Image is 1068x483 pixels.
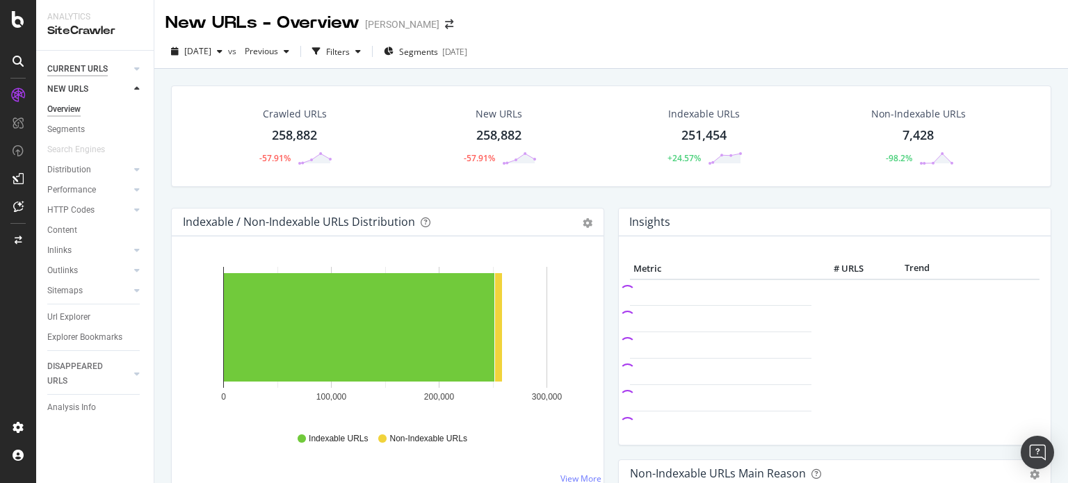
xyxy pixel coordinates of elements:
[239,40,295,63] button: Previous
[47,263,78,278] div: Outlinks
[583,218,592,228] div: gear
[47,203,95,218] div: HTTP Codes
[239,45,278,57] span: Previous
[47,163,91,177] div: Distribution
[47,62,130,76] a: CURRENT URLS
[476,107,522,121] div: New URLs
[630,259,811,279] th: Metric
[681,126,727,145] div: 251,454
[47,142,119,157] a: Search Engines
[47,11,143,23] div: Analytics
[47,263,130,278] a: Outlinks
[228,45,239,57] span: vs
[47,163,130,177] a: Distribution
[668,107,740,121] div: Indexable URLs
[445,19,453,29] div: arrow-right-arrow-left
[47,102,144,117] a: Overview
[1021,436,1054,469] div: Open Intercom Messenger
[476,126,521,145] div: 258,882
[424,392,455,402] text: 200,000
[47,82,88,97] div: NEW URLS
[316,392,347,402] text: 100,000
[47,284,83,298] div: Sitemaps
[667,152,701,164] div: +24.57%
[886,152,912,164] div: -98.2%
[365,17,439,31] div: [PERSON_NAME]
[47,359,130,388] a: DISAPPEARED URLS
[263,107,327,121] div: Crawled URLs
[47,183,96,197] div: Performance
[47,310,144,325] a: Url Explorer
[221,392,226,402] text: 0
[184,45,211,57] span: 2025 Sep. 8th
[47,400,96,415] div: Analysis Info
[47,330,144,345] a: Explorer Bookmarks
[47,243,72,258] div: Inlinks
[307,40,366,63] button: Filters
[259,152,291,164] div: -57.91%
[47,223,77,238] div: Content
[47,359,118,388] div: DISAPPEARED URLS
[272,126,317,145] div: 258,882
[630,466,806,480] div: Non-Indexable URLs Main Reason
[309,433,368,445] span: Indexable URLs
[442,46,467,58] div: [DATE]
[47,122,144,137] a: Segments
[629,213,670,231] h4: Insights
[47,243,130,258] a: Inlinks
[464,152,495,164] div: -57.91%
[47,223,144,238] a: Content
[867,259,966,279] th: Trend
[399,46,438,58] span: Segments
[811,259,867,279] th: # URLS
[47,330,122,345] div: Explorer Bookmarks
[47,183,130,197] a: Performance
[378,40,473,63] button: Segments[DATE]
[47,203,130,218] a: HTTP Codes
[183,259,588,420] svg: A chart.
[183,215,415,229] div: Indexable / Non-Indexable URLs Distribution
[47,400,144,415] a: Analysis Info
[47,23,143,39] div: SiteCrawler
[326,46,350,58] div: Filters
[47,284,130,298] a: Sitemaps
[871,107,966,121] div: Non-Indexable URLs
[47,82,130,97] a: NEW URLS
[165,40,228,63] button: [DATE]
[165,11,359,35] div: New URLs - Overview
[1030,470,1039,480] div: gear
[532,392,563,402] text: 300,000
[47,102,81,117] div: Overview
[47,122,85,137] div: Segments
[47,142,105,157] div: Search Engines
[47,62,108,76] div: CURRENT URLS
[903,126,934,145] div: 7,428
[47,310,90,325] div: Url Explorer
[389,433,467,445] span: Non-Indexable URLs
